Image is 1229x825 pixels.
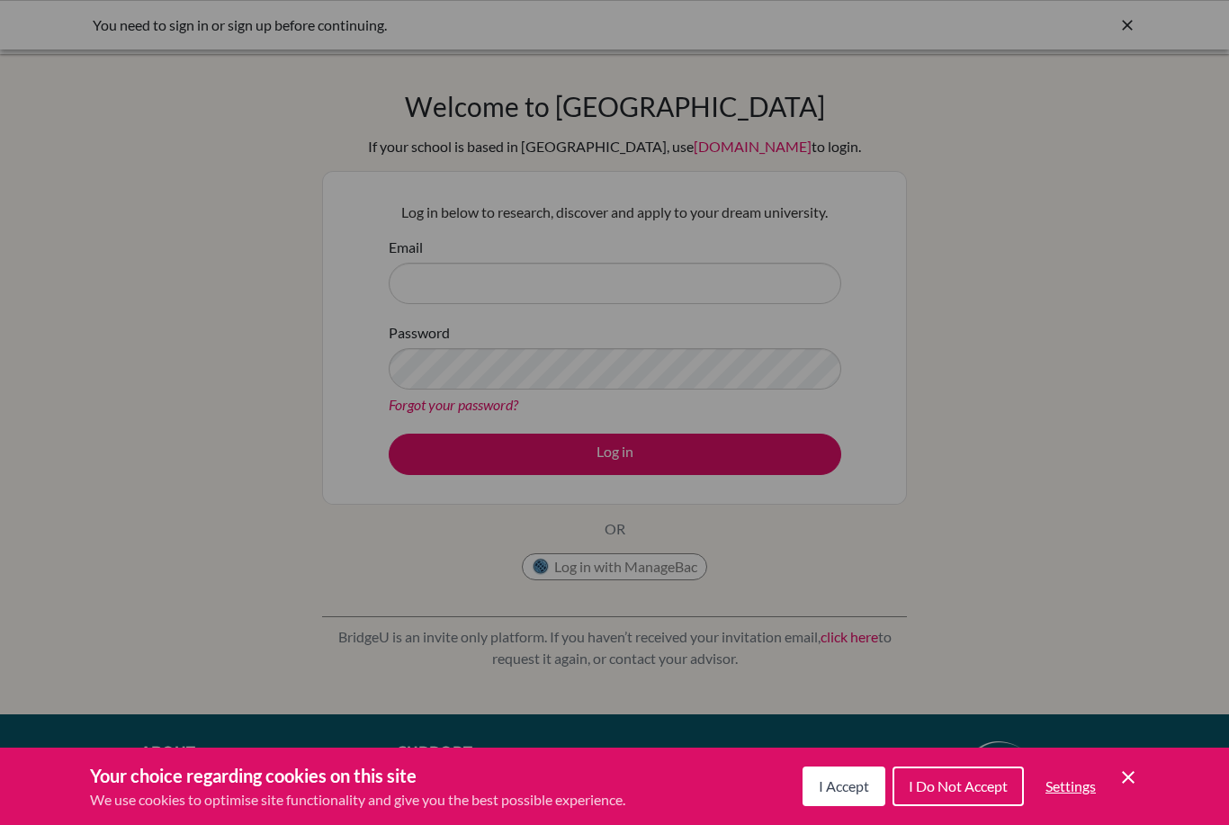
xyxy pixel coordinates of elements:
button: Save and close [1117,767,1139,788]
button: I Accept [803,767,885,806]
span: Settings [1045,777,1096,794]
button: Settings [1031,768,1110,804]
h3: Your choice regarding cookies on this site [90,762,625,789]
span: I Accept [819,777,869,794]
p: We use cookies to optimise site functionality and give you the best possible experience. [90,789,625,811]
button: I Do Not Accept [893,767,1024,806]
span: I Do Not Accept [909,777,1008,794]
